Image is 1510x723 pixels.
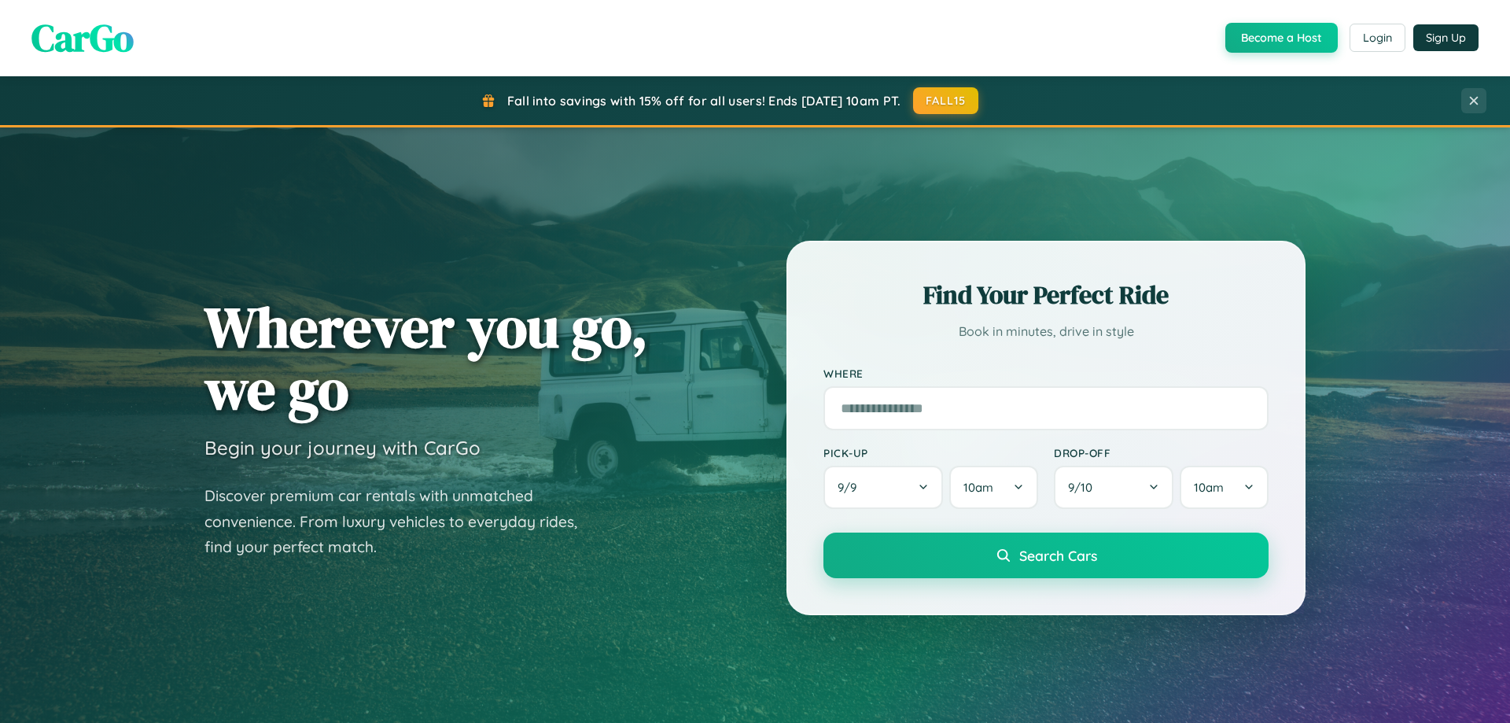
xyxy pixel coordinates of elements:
[1225,23,1338,53] button: Become a Host
[31,12,134,64] span: CarGo
[823,278,1269,312] h2: Find Your Perfect Ride
[1194,480,1224,495] span: 10am
[1180,466,1269,509] button: 10am
[913,87,979,114] button: FALL15
[204,483,598,560] p: Discover premium car rentals with unmatched convenience. From luxury vehicles to everyday rides, ...
[1054,466,1173,509] button: 9/10
[838,480,864,495] span: 9 / 9
[1350,24,1405,52] button: Login
[823,533,1269,578] button: Search Cars
[204,436,481,459] h3: Begin your journey with CarGo
[963,480,993,495] span: 10am
[1413,24,1479,51] button: Sign Up
[1068,480,1100,495] span: 9 / 10
[204,296,648,420] h1: Wherever you go, we go
[823,466,943,509] button: 9/9
[1019,547,1097,564] span: Search Cars
[507,93,901,109] span: Fall into savings with 15% off for all users! Ends [DATE] 10am PT.
[949,466,1038,509] button: 10am
[1054,446,1269,459] label: Drop-off
[823,446,1038,459] label: Pick-up
[823,367,1269,380] label: Where
[823,320,1269,343] p: Book in minutes, drive in style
